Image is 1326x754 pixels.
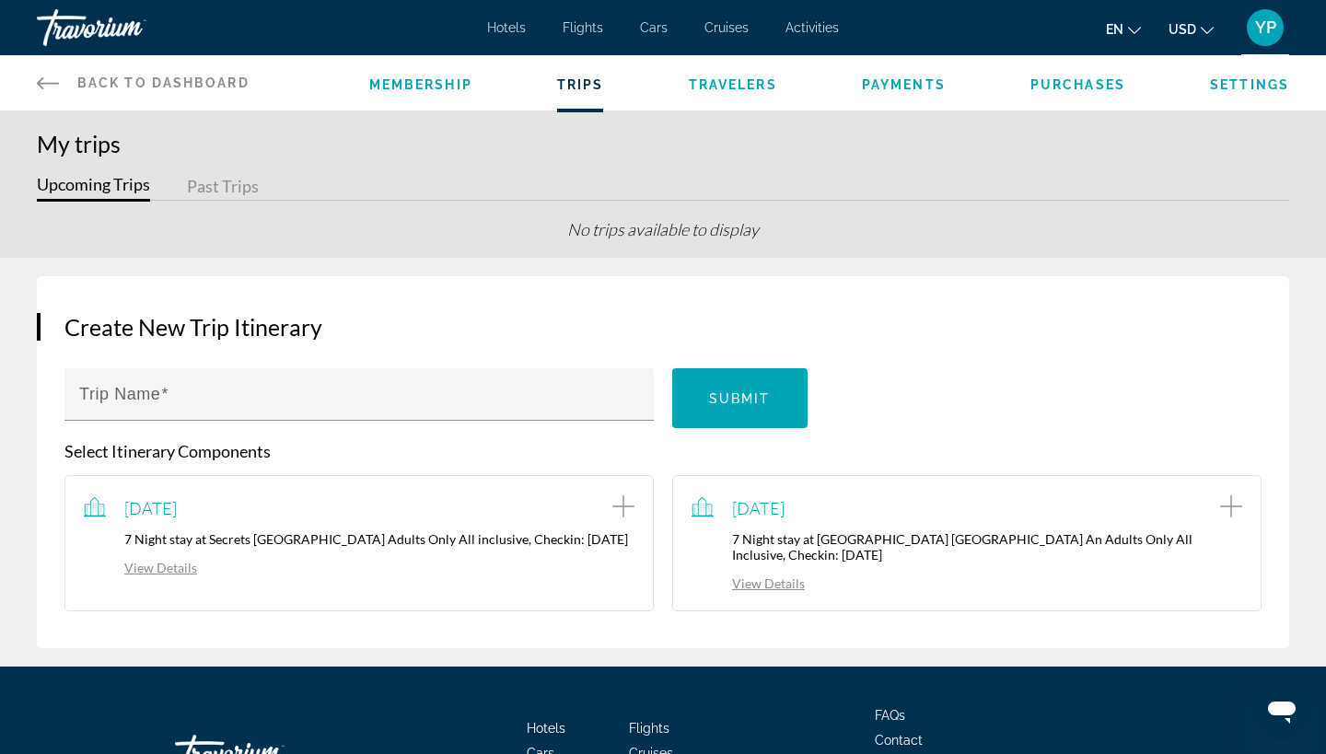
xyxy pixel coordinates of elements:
[487,20,526,35] a: Hotels
[785,20,839,35] a: Activities
[37,55,250,110] a: Back to Dashboard
[124,498,177,518] span: [DATE]
[692,575,805,591] a: View Details
[369,77,472,92] a: Membership
[672,368,808,428] button: Submit
[875,733,923,748] a: Contact
[1241,8,1289,47] button: User Menu
[1255,18,1276,37] span: YP
[1030,77,1125,92] a: Purchases
[640,20,668,35] a: Cars
[84,560,197,575] a: View Details
[1106,22,1123,37] span: en
[709,391,771,406] span: Submit
[862,77,946,92] a: Payments
[64,313,1262,341] h3: Create New Trip Itinerary
[1252,680,1311,739] iframe: Botón para iniciar la ventana de mensajería
[37,130,1289,157] h1: My trips
[77,75,250,90] span: Back to Dashboard
[64,441,1262,461] p: Select Itinerary Components
[527,721,565,736] a: Hotels
[557,77,604,92] a: Trips
[1106,16,1141,42] button: Change language
[79,385,160,403] mat-label: Trip Name
[1169,16,1214,42] button: Change currency
[1169,22,1196,37] span: USD
[692,531,1242,563] p: 7 Night stay at [GEOGRAPHIC_DATA] [GEOGRAPHIC_DATA] An Adults Only All Inclusive, Checkin: [DATE]
[563,20,603,35] a: Flights
[187,173,259,202] button: Past Trips
[37,219,1289,258] div: No trips available to display
[84,531,634,547] p: 7 Night stay at Secrets [GEOGRAPHIC_DATA] Adults Only All inclusive, Checkin: [DATE]
[612,494,634,522] button: Add item to trip
[704,20,749,35] a: Cruises
[875,708,905,723] a: FAQs
[629,721,669,736] a: Flights
[37,4,221,52] a: Travorium
[1210,77,1289,92] a: Settings
[689,77,777,92] a: Travelers
[732,498,785,518] span: [DATE]
[37,173,150,202] button: Upcoming Trips
[1220,494,1242,522] button: Add item to trip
